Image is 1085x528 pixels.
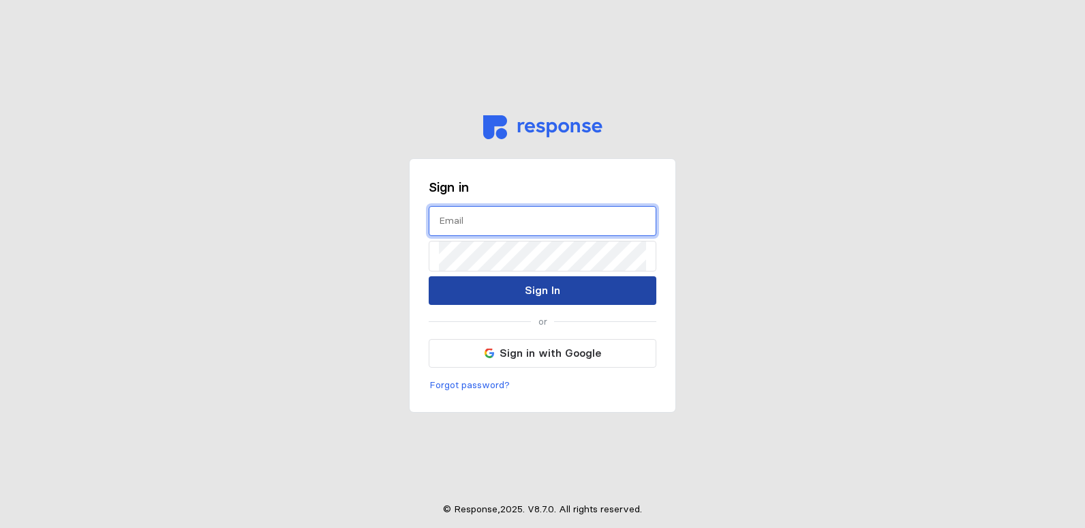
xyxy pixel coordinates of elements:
[485,349,494,358] img: svg%3e
[429,178,656,196] h3: Sign in
[429,377,510,394] button: Forgot password?
[429,339,656,368] button: Sign in with Google
[439,207,646,236] input: Email
[500,344,601,362] p: Sign in with Google
[429,276,656,305] button: Sign In
[483,115,602,139] img: svg%3e
[525,282,560,299] p: Sign In
[538,314,547,329] p: or
[443,502,642,517] p: © Response, 2025 . V 8.7.0 . All rights reserved.
[429,378,510,393] p: Forgot password?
